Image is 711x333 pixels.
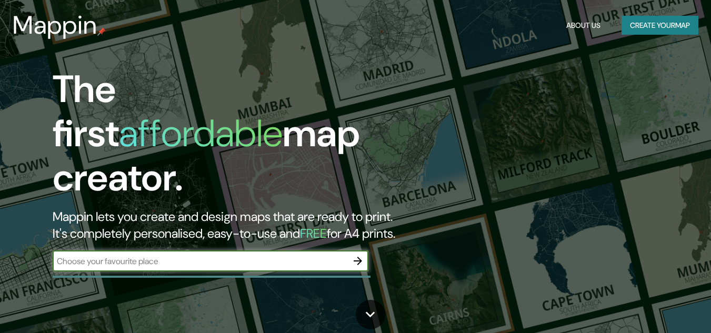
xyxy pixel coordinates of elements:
[300,225,327,241] h5: FREE
[562,16,605,35] button: About Us
[97,27,106,36] img: mappin-pin
[53,208,408,242] h2: Mappin lets you create and design maps that are ready to print. It's completely personalised, eas...
[53,255,347,267] input: Choose your favourite place
[622,16,698,35] button: Create yourmap
[13,11,97,40] h3: Mappin
[119,109,283,158] h1: affordable
[53,67,408,208] h1: The first map creator.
